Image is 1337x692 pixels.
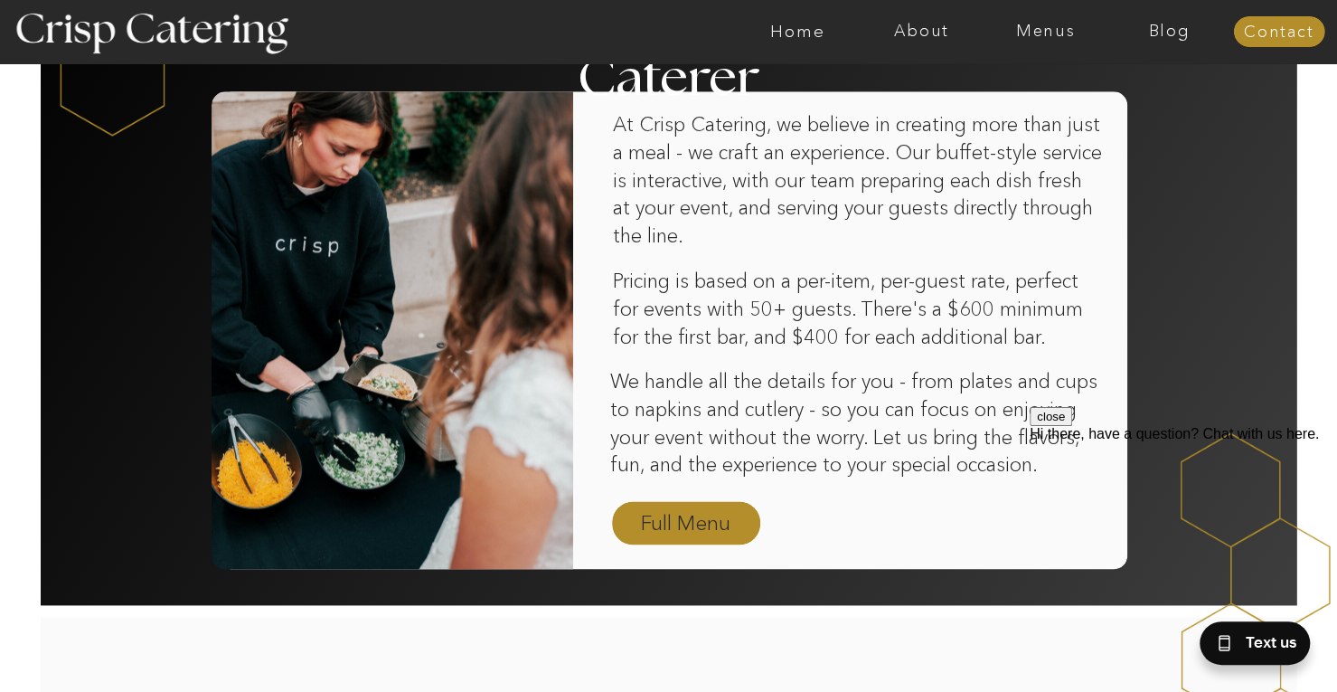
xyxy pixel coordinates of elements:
[1233,24,1324,42] a: Contact
[736,23,860,41] a: Home
[860,23,984,41] a: About
[610,368,1107,480] p: We handle all the details for you - from plates and cups to napkins and cutlery - so you can focu...
[613,111,1103,284] p: At Crisp Catering, we believe in creating more than just a meal - we craft an experience. Our buf...
[613,268,1103,353] p: Pricing is based on a per-item, per-guest rate, perfect for events with 50+ guests. There's a $60...
[984,23,1107,41] a: Menus
[1030,407,1337,624] iframe: podium webchat widget prompt
[1156,602,1337,692] iframe: podium webchat widget bubble
[634,508,739,540] a: Full Menu
[1107,23,1231,41] a: Blog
